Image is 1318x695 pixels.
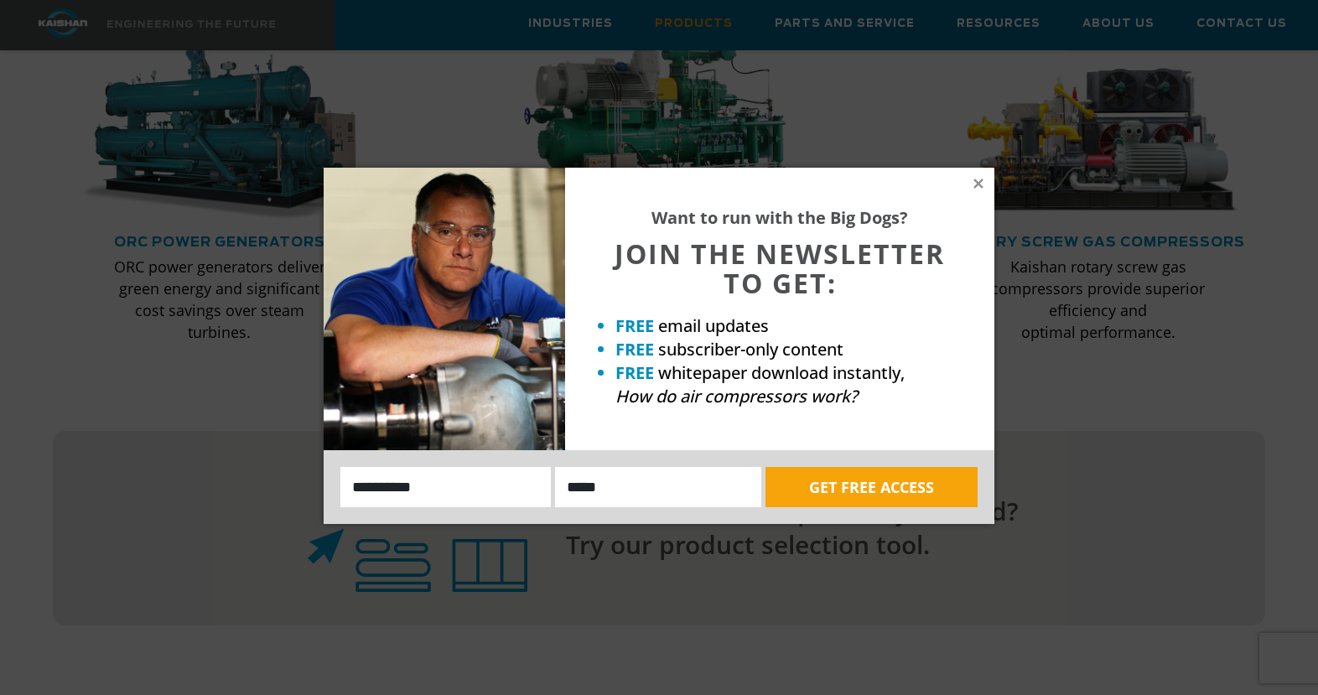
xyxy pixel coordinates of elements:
[340,467,551,507] input: Name:
[765,467,978,507] button: GET FREE ACCESS
[615,338,654,360] strong: FREE
[971,176,986,191] button: Close
[658,314,769,337] span: email updates
[651,206,908,229] strong: Want to run with the Big Dogs?
[615,236,945,301] span: JOIN THE NEWSLETTER TO GET:
[555,467,761,507] input: Email
[658,338,843,360] span: subscriber-only content
[615,385,858,407] em: How do air compressors work?
[615,314,654,337] strong: FREE
[615,361,654,384] strong: FREE
[658,361,905,384] span: whitepaper download instantly,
